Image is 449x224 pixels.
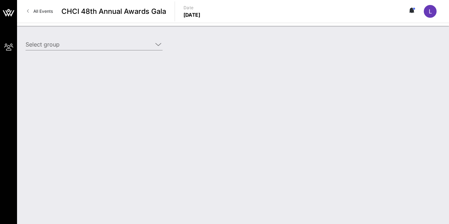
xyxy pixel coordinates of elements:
[184,4,201,11] p: Date
[424,5,437,18] div: L
[61,6,166,17] span: CHCI 48th Annual Awards Gala
[33,9,53,14] span: All Events
[184,11,201,18] p: [DATE]
[23,6,57,17] a: All Events
[429,8,432,15] span: L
